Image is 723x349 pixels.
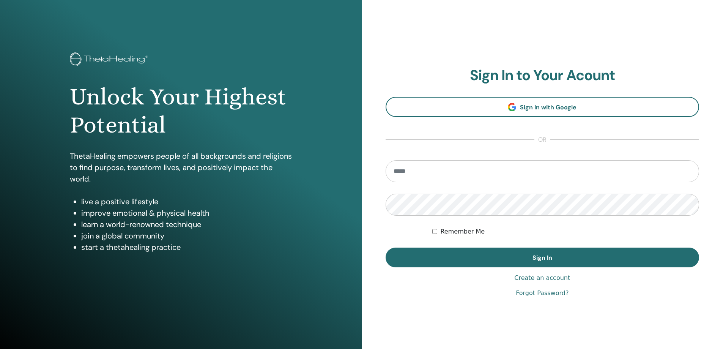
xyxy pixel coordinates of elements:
li: learn a world-renowned technique [81,219,292,230]
button: Sign In [386,248,699,267]
div: Keep me authenticated indefinitely or until I manually logout [432,227,699,236]
h1: Unlock Your Highest Potential [70,83,292,139]
span: Sign In [532,254,552,262]
h2: Sign In to Your Acount [386,67,699,84]
a: Forgot Password? [516,289,569,298]
li: start a thetahealing practice [81,242,292,253]
span: Sign In with Google [520,103,577,111]
li: live a positive lifestyle [81,196,292,207]
li: improve emotional & physical health [81,207,292,219]
label: Remember Me [440,227,485,236]
p: ThetaHealing empowers people of all backgrounds and religions to find purpose, transform lives, a... [70,150,292,185]
li: join a global community [81,230,292,242]
span: or [534,135,550,144]
a: Create an account [514,273,570,283]
a: Sign In with Google [386,97,699,117]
